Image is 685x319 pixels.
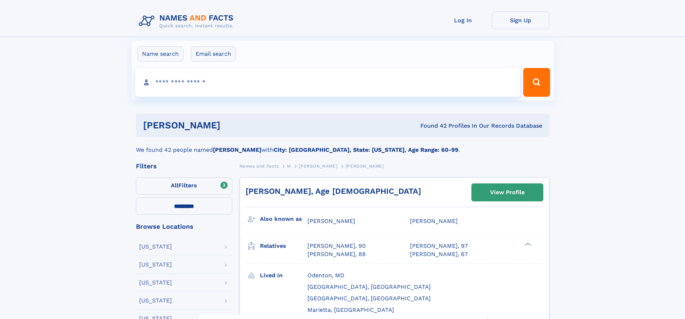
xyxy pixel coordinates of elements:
[260,240,307,252] h3: Relatives
[410,242,468,250] a: [PERSON_NAME], 97
[523,68,550,97] button: Search Button
[139,298,172,304] div: [US_STATE]
[299,164,337,169] span: [PERSON_NAME]
[320,122,542,130] div: Found 42 Profiles In Our Records Database
[307,295,431,302] span: [GEOGRAPHIC_DATA], [GEOGRAPHIC_DATA]
[307,283,431,290] span: [GEOGRAPHIC_DATA], [GEOGRAPHIC_DATA]
[139,244,172,250] div: [US_STATE]
[139,280,172,286] div: [US_STATE]
[307,242,366,250] a: [PERSON_NAME], 90
[239,161,279,170] a: Names and Facts
[346,164,384,169] span: [PERSON_NAME]
[287,161,291,170] a: M
[274,146,458,153] b: City: [GEOGRAPHIC_DATA], State: [US_STATE], Age Range: 60-99
[136,163,232,169] div: Filters
[410,218,458,224] span: [PERSON_NAME]
[260,269,307,282] h3: Lived in
[434,12,492,29] a: Log In
[137,46,183,61] label: Name search
[171,182,178,189] span: All
[135,68,520,97] input: search input
[136,223,232,230] div: Browse Locations
[136,12,239,31] img: Logo Names and Facts
[523,242,531,247] div: ❯
[307,272,344,279] span: Odenton, MD
[490,184,525,201] div: View Profile
[246,187,421,196] a: [PERSON_NAME], Age [DEMOGRAPHIC_DATA]
[307,306,394,313] span: Marietta, [GEOGRAPHIC_DATA]
[299,161,337,170] a: [PERSON_NAME]
[307,218,355,224] span: [PERSON_NAME]
[213,146,261,153] b: [PERSON_NAME]
[492,12,549,29] a: Sign Up
[260,213,307,225] h3: Also known as
[136,177,232,195] label: Filters
[191,46,236,61] label: Email search
[472,184,543,201] a: View Profile
[287,164,291,169] span: M
[139,262,172,268] div: [US_STATE]
[143,121,320,130] h1: [PERSON_NAME]
[307,250,366,258] a: [PERSON_NAME], 88
[136,137,549,154] div: We found 42 people named with .
[410,250,468,258] a: [PERSON_NAME], 67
